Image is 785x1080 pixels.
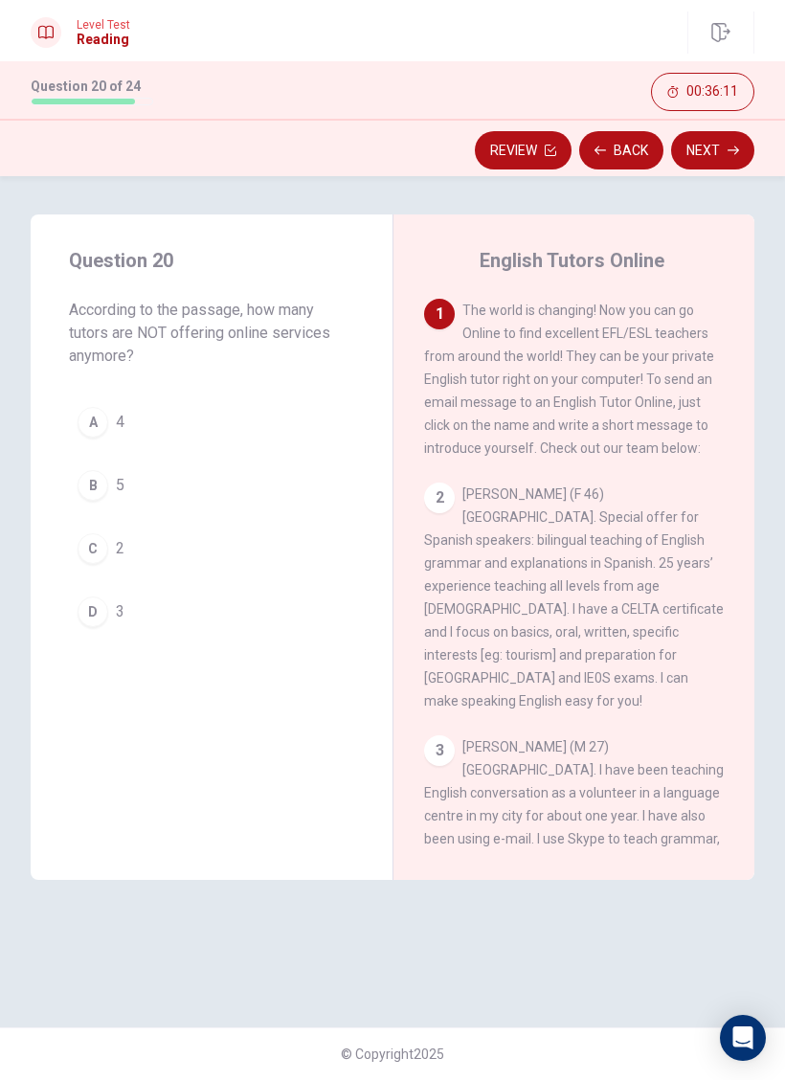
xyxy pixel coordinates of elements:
span: 5 [116,474,124,497]
div: B [78,470,108,501]
div: A [78,407,108,438]
div: 2 [424,483,455,513]
button: Next [671,131,754,169]
span: 2 [116,537,124,560]
div: 3 [424,735,455,766]
button: 00:36:11 [651,73,754,111]
button: B5 [69,461,354,509]
span: The world is changing! Now you can go Online to find excellent EFL/ESL teachers from around the w... [424,303,714,456]
div: D [78,596,108,627]
h4: Question 20 [69,245,354,276]
button: Review [475,131,572,169]
button: C2 [69,525,354,573]
span: According to the passage, how many tutors are NOT offering online services anymore? [69,299,354,368]
div: 1 [424,299,455,329]
div: C [78,533,108,564]
div: Open Intercom Messenger [720,1015,766,1061]
span: [PERSON_NAME] (M 27) [GEOGRAPHIC_DATA]. I have been teaching English conversation as a volunteer ... [424,739,725,984]
span: Level Test [77,18,130,32]
h1: Reading [77,32,130,47]
span: 4 [116,411,124,434]
button: Back [579,131,663,169]
span: [PERSON_NAME] (F 46) [GEOGRAPHIC_DATA]. Special offer for Spanish speakers: bilingual teaching of... [424,486,724,709]
span: © Copyright 2025 [341,1046,444,1062]
span: 00:36:11 [686,84,738,100]
button: D3 [69,588,354,636]
button: A4 [69,398,354,446]
h1: Question 20 of 24 [31,79,153,94]
span: 3 [116,600,124,623]
h4: English Tutors Online [480,245,664,276]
